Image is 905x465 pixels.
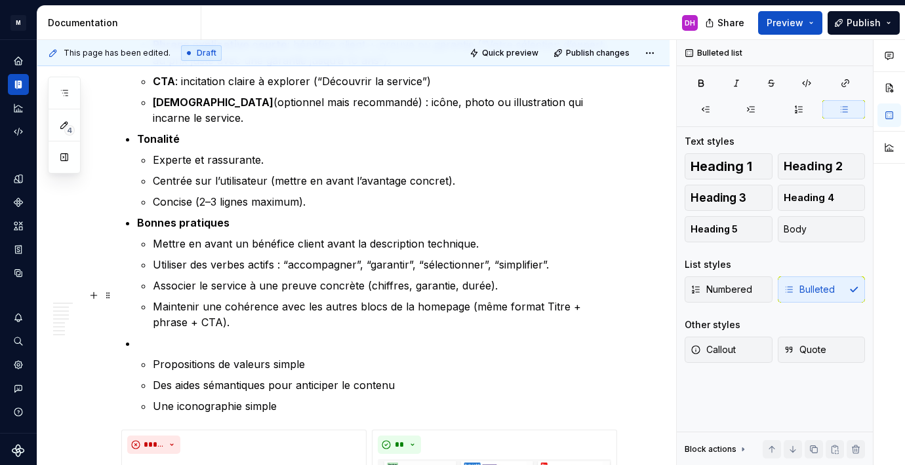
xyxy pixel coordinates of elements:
span: Quick preview [482,48,538,58]
button: Heading 4 [778,185,866,211]
p: Maintenir une cohérence avec les autres blocs de la homepage (même format Titre + phrase + CTA). [153,299,617,330]
a: Analytics [8,98,29,119]
a: Settings [8,354,29,375]
span: Callout [691,343,736,356]
span: Heading 2 [784,160,843,173]
svg: Supernova Logo [12,444,25,457]
span: Numbered [691,283,752,296]
span: Publish changes [566,48,630,58]
button: Preview [758,11,822,35]
a: Documentation [8,74,29,95]
span: Share [717,16,744,29]
p: Experte et rassurante. [153,152,617,168]
a: Home [8,50,29,71]
p: (optionnel mais recommandé) : icône, photo ou illustration qui incarne le service. [153,94,617,126]
strong: Bonnes pratiques [137,216,230,229]
div: List styles [685,258,731,271]
button: Publish [828,11,900,35]
button: Notifications [8,307,29,328]
p: Utiliser des verbes actifs : “accompagner”, “garantir”, “sélectionner”, “simplifier”. [153,257,617,272]
strong: [DEMOGRAPHIC_DATA] [153,96,273,109]
div: Block actions [685,440,748,458]
span: Heading 4 [784,191,834,204]
button: Heading 2 [778,153,866,179]
p: : incitation claire à explorer (“Découvrir la service”) [153,73,617,89]
button: Heading 1 [685,153,773,179]
button: Callout [685,337,773,363]
div: Other styles [685,318,740,331]
div: DH [685,18,695,28]
div: Documentation [48,16,195,29]
p: Mettre en avant un bénéfice client avant la description technique. [153,236,617,251]
button: Quote [778,337,866,363]
span: Heading 3 [691,191,746,204]
span: Heading 1 [691,160,752,173]
a: Components [8,192,29,213]
span: Quote [784,343,826,356]
button: Search ⌘K [8,331,29,352]
span: Preview [767,16,803,29]
button: Heading 5 [685,216,773,242]
p: Une iconographie simple [153,398,617,414]
div: M [10,15,26,31]
span: 4 [64,125,75,136]
span: Draft [197,48,216,58]
span: Publish [847,16,881,29]
strong: Tonalité [137,132,180,145]
div: Text styles [685,135,734,148]
a: Data sources [8,263,29,284]
button: M [3,9,34,37]
a: Design tokens [8,168,29,189]
p: Concise (2–3 lignes maximum). [153,194,617,210]
button: Heading 3 [685,185,773,211]
a: Assets [8,215,29,236]
p: Associer le service à une preuve concrète (chiffres, garantie, durée). [153,278,617,293]
a: Code automation [8,121,29,142]
button: Quick preview [466,44,544,62]
button: Publish changes [550,44,635,62]
strong: CTA [153,75,175,88]
button: Share [698,11,753,35]
p: Des aides sémantiques pour anticiper le contenu [153,377,617,393]
button: Body [778,216,866,242]
button: Numbered [685,276,773,303]
p: Propositions de valeurs simple [153,356,617,372]
span: This page has been edited. [64,48,171,58]
a: Storybook stories [8,239,29,260]
span: Heading 5 [691,223,738,236]
span: Body [784,223,807,236]
button: Contact support [8,378,29,399]
p: Centrée sur l’utilisateur (mettre en avant l’avantage concret). [153,173,617,189]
